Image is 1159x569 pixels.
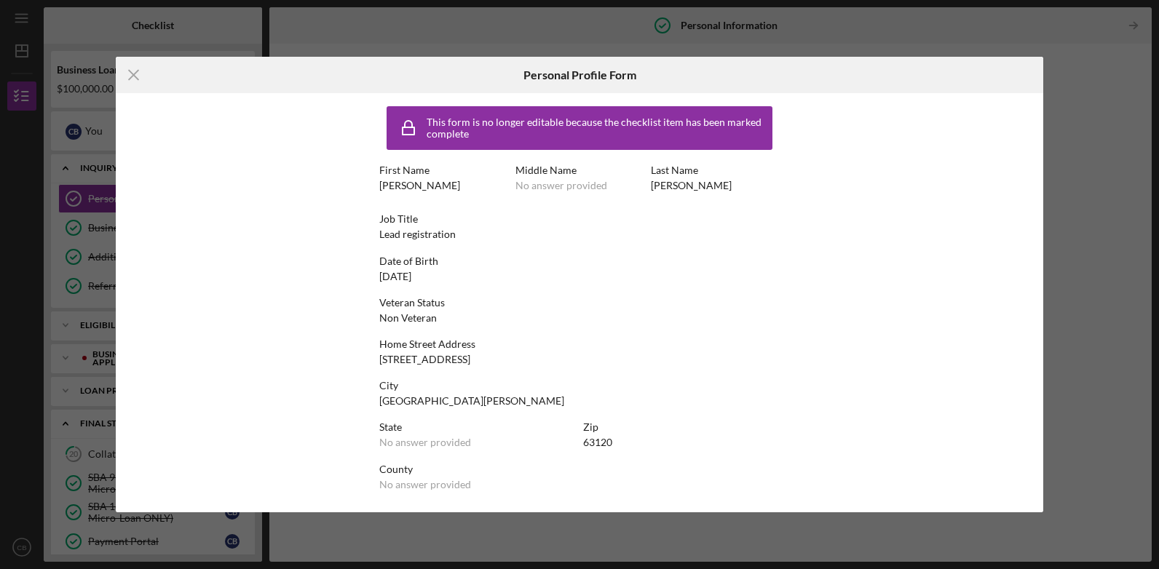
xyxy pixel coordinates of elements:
[515,180,607,191] div: No answer provided
[583,421,780,433] div: Zip
[379,338,780,350] div: Home Street Address
[379,271,411,282] div: [DATE]
[651,164,780,176] div: Last Name
[379,164,508,176] div: First Name
[379,255,780,267] div: Date of Birth
[379,228,456,240] div: Lead registration
[379,479,471,490] div: No answer provided
[379,180,460,191] div: [PERSON_NAME]
[379,213,780,225] div: Job Title
[651,180,732,191] div: [PERSON_NAME]
[379,437,471,448] div: No answer provided
[379,312,437,324] div: Non Veteran
[427,116,769,140] div: This form is no longer editable because the checklist item has been marked complete
[379,395,564,407] div: [GEOGRAPHIC_DATA][PERSON_NAME]
[379,354,470,365] div: [STREET_ADDRESS]
[379,380,780,391] div: City
[515,164,644,176] div: Middle Name
[379,297,780,309] div: Veteran Status
[379,463,780,475] div: County
[523,68,636,81] h6: Personal Profile Form
[379,421,576,433] div: State
[583,437,612,448] div: 63120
